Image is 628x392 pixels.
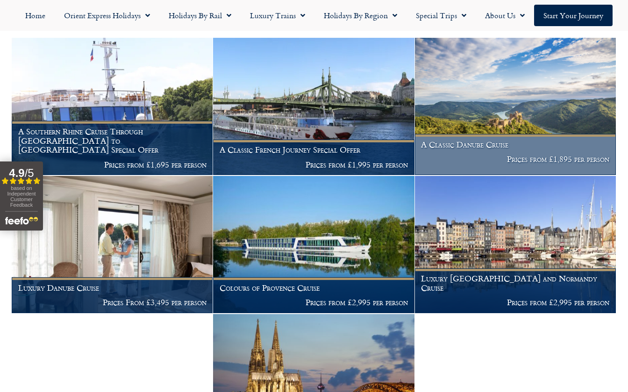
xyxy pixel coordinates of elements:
a: A Classic French Journey Special Offer Prices from £1,995 per person [213,38,414,175]
h1: A Classic Danube Cruise [421,140,609,149]
h1: Luxury Danube Cruise [18,283,207,293]
h1: A Classic French Journey Special Offer [220,145,408,154]
a: Start your Journey [534,5,613,26]
p: Prices from £2,995 per person [220,298,408,307]
a: A Classic Danube Cruise Prices from £1,895 per person [415,38,616,175]
h1: A Southern Rhine Cruise Through [GEOGRAPHIC_DATA] to [GEOGRAPHIC_DATA] Special Offer [18,127,207,154]
a: Colours of Provence Cruise Prices from £2,995 per person [213,176,414,314]
p: Prices from £1,895 per person [421,154,609,164]
nav: Menu [5,5,623,26]
a: Special Trips [407,5,476,26]
a: A Southern Rhine Cruise Through [GEOGRAPHIC_DATA] to [GEOGRAPHIC_DATA] Special Offer Prices from ... [12,38,213,175]
p: Prices from £1,995 per person [220,160,408,169]
a: Holidays by Region [314,5,407,26]
a: Orient Express Holidays [55,5,159,26]
a: Luxury Danube Cruise Prices From £3,495 per person [12,176,213,314]
p: Prices from £1,695 per person [18,160,207,169]
p: Prices from £2,995 per person [421,298,609,307]
a: About Us [476,5,534,26]
a: Holidays by Rail [159,5,241,26]
a: Luxury Trains [241,5,314,26]
h1: Colours of Provence Cruise [220,283,408,293]
a: Luxury [GEOGRAPHIC_DATA] and Normandy Cruise Prices from £2,995 per person [415,176,616,314]
h1: Luxury [GEOGRAPHIC_DATA] and Normandy Cruise [421,274,609,292]
a: Home [16,5,55,26]
p: Prices From £3,495 per person [18,298,207,307]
